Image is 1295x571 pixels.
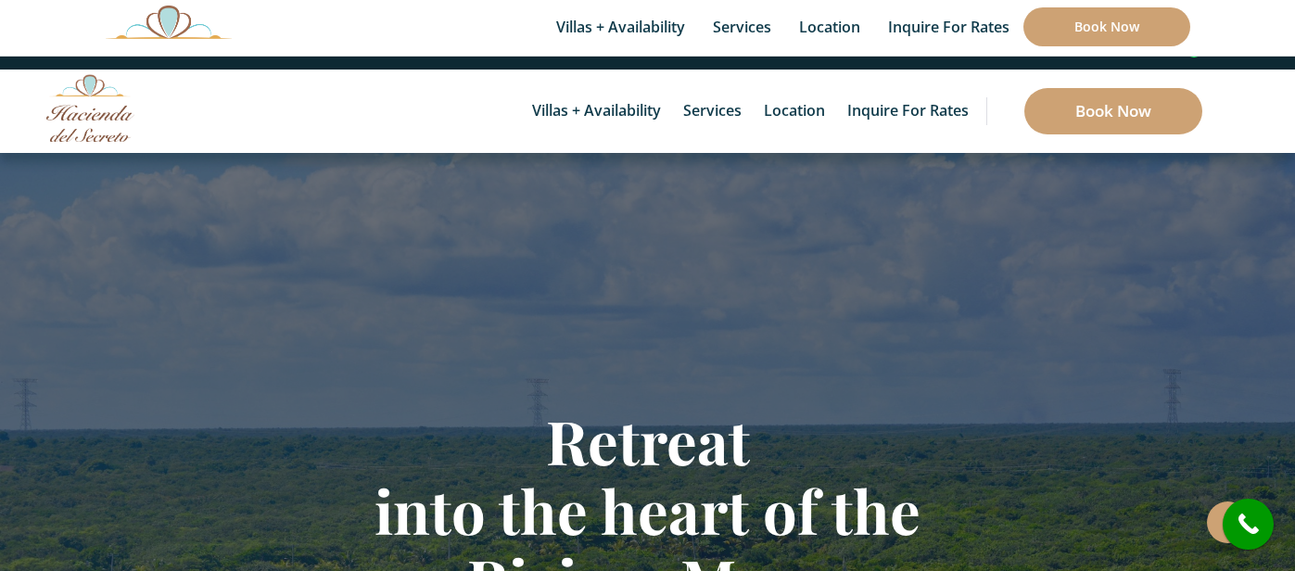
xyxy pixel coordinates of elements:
a: Services [674,70,751,153]
a: Book Now [1023,7,1190,46]
a: Inquire for Rates [838,70,978,153]
a: Book Now [1024,88,1202,134]
i: call [1227,503,1269,545]
a: Villas + Availability [523,70,670,153]
img: Awesome Logo [106,5,232,39]
a: call [1223,499,1274,550]
img: Awesome Logo [46,74,134,142]
a: Location [755,70,834,153]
